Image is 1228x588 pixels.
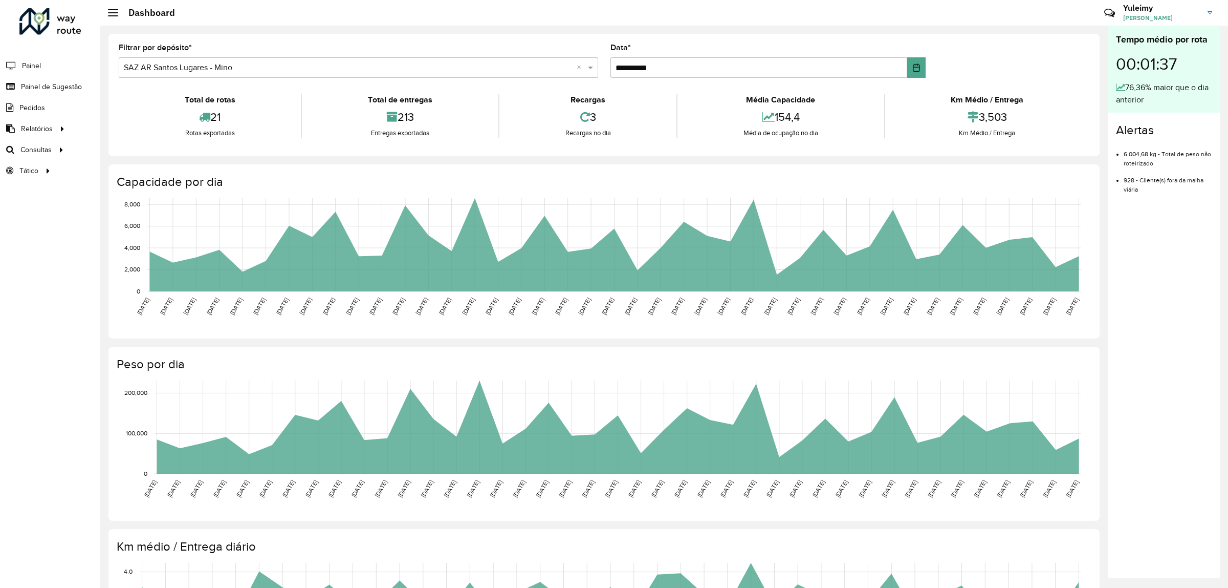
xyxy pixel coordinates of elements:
[680,128,881,138] div: Média de ocupação no dia
[1116,33,1212,47] div: Tempo médio por rota
[119,41,192,54] label: Filtrar por depósito
[124,266,140,273] text: 2,000
[159,297,173,316] text: [DATE]
[558,479,573,498] text: [DATE]
[888,94,1087,106] div: Km Médio / Entrega
[117,539,1089,554] h4: Km médio / Entrega diário
[143,479,158,498] text: [DATE]
[466,479,480,498] text: [DATE]
[535,479,550,498] text: [DATE]
[888,128,1087,138] div: Km Médio / Entrega
[368,297,383,316] text: [DATE]
[809,297,824,316] text: [DATE]
[786,297,801,316] text: [DATE]
[20,144,52,155] span: Consultas
[124,223,140,229] text: 6,000
[1123,3,1200,13] h3: Yuleimy
[124,569,133,575] text: 4.0
[182,297,197,316] text: [DATE]
[696,479,711,498] text: [DATE]
[1116,81,1212,106] div: 76,36% maior que o dia anterior
[19,102,45,113] span: Pedidos
[304,128,495,138] div: Entregas exportadas
[650,479,665,498] text: [DATE]
[1123,13,1200,23] span: [PERSON_NAME]
[117,175,1089,190] h4: Capacidade por dia
[345,297,360,316] text: [DATE]
[21,81,82,92] span: Painel de Sugestão
[1099,2,1121,24] a: Contato Rápido
[763,297,778,316] text: [DATE]
[484,297,499,316] text: [DATE]
[166,479,181,498] text: [DATE]
[719,479,734,498] text: [DATE]
[554,297,568,316] text: [DATE]
[1065,479,1080,498] text: [DATE]
[137,288,140,295] text: 0
[391,297,406,316] text: [DATE]
[600,297,615,316] text: [DATE]
[437,297,452,316] text: [DATE]
[950,479,964,498] text: [DATE]
[443,479,457,498] text: [DATE]
[420,479,434,498] text: [DATE]
[881,479,895,498] text: [DATE]
[832,297,847,316] text: [DATE]
[205,297,220,316] text: [DATE]
[577,297,592,316] text: [DATE]
[1116,47,1212,81] div: 00:01:37
[502,106,674,128] div: 3
[304,94,495,106] div: Total de entregas
[858,479,872,498] text: [DATE]
[304,479,319,498] text: [DATE]
[716,297,731,316] text: [DATE]
[904,479,918,498] text: [DATE]
[1018,297,1033,316] text: [DATE]
[121,106,298,128] div: 21
[373,479,388,498] text: [DATE]
[907,57,925,78] button: Choose Date
[680,106,881,128] div: 154,4
[327,479,342,498] text: [DATE]
[811,479,826,498] text: [DATE]
[121,94,298,106] div: Total de rotas
[117,357,1089,372] h4: Peso por dia
[321,297,336,316] text: [DATE]
[502,94,674,106] div: Recargas
[414,297,429,316] text: [DATE]
[1116,123,1212,138] h4: Alertas
[742,479,757,498] text: [DATE]
[126,430,147,436] text: 100,000
[856,297,870,316] text: [DATE]
[124,201,140,207] text: 8,000
[121,128,298,138] div: Rotas exportadas
[136,297,150,316] text: [DATE]
[973,479,988,498] text: [DATE]
[1019,479,1034,498] text: [DATE]
[22,60,41,71] span: Painel
[1124,142,1212,168] li: 6.004,68 kg - Total de peso não roteirizado
[118,7,175,18] h2: Dashboard
[577,61,585,74] span: Clear all
[888,106,1087,128] div: 3,503
[610,41,631,54] label: Data
[995,297,1010,316] text: [DATE]
[581,479,596,498] text: [DATE]
[627,479,642,498] text: [DATE]
[927,479,941,498] text: [DATE]
[879,297,894,316] text: [DATE]
[902,297,917,316] text: [DATE]
[507,297,522,316] text: [DATE]
[229,297,244,316] text: [DATE]
[461,297,476,316] text: [DATE]
[21,123,53,134] span: Relatórios
[693,297,708,316] text: [DATE]
[502,128,674,138] div: Recargas no dia
[144,470,147,477] text: 0
[949,297,963,316] text: [DATE]
[680,94,881,106] div: Média Capacidade
[604,479,619,498] text: [DATE]
[1065,297,1080,316] text: [DATE]
[1042,297,1057,316] text: [DATE]
[298,297,313,316] text: [DATE]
